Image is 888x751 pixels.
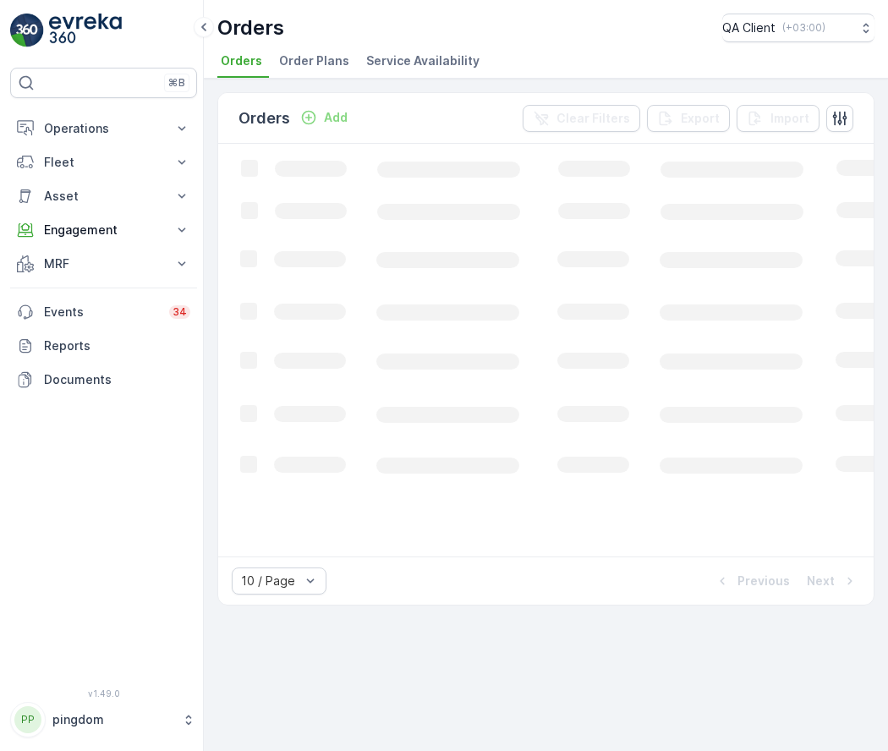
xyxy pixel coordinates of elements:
[44,222,163,238] p: Engagement
[10,295,197,329] a: Events34
[279,52,349,69] span: Order Plans
[737,105,819,132] button: Import
[44,154,163,171] p: Fleet
[173,305,187,319] p: 34
[293,107,354,128] button: Add
[217,14,284,41] p: Orders
[722,14,874,42] button: QA Client(+03:00)
[10,329,197,363] a: Reports
[10,702,197,737] button: PPpingdom
[10,363,197,397] a: Documents
[44,120,163,137] p: Operations
[805,571,860,591] button: Next
[52,711,173,728] p: pingdom
[782,21,825,35] p: ( +03:00 )
[44,371,190,388] p: Documents
[44,255,163,272] p: MRF
[681,110,720,127] p: Export
[712,571,792,591] button: Previous
[324,109,348,126] p: Add
[10,247,197,281] button: MRF
[14,706,41,733] div: PP
[44,304,159,321] p: Events
[10,688,197,699] span: v 1.49.0
[10,179,197,213] button: Asset
[770,110,809,127] p: Import
[807,573,835,589] p: Next
[168,76,185,90] p: ⌘B
[44,337,190,354] p: Reports
[10,145,197,179] button: Fleet
[366,52,480,69] span: Service Availability
[10,112,197,145] button: Operations
[44,188,163,205] p: Asset
[737,573,790,589] p: Previous
[556,110,630,127] p: Clear Filters
[523,105,640,132] button: Clear Filters
[647,105,730,132] button: Export
[722,19,776,36] p: QA Client
[238,107,290,130] p: Orders
[10,213,197,247] button: Engagement
[10,14,44,47] img: logo
[49,14,122,47] img: logo_light-DOdMpM7g.png
[221,52,262,69] span: Orders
